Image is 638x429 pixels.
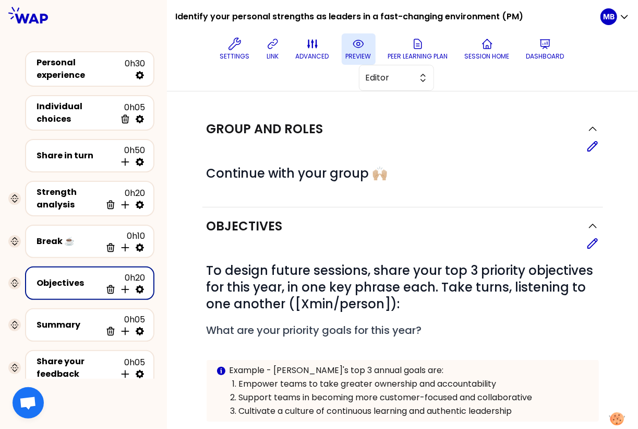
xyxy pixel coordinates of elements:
[220,52,250,61] p: Settings
[239,405,589,418] p: Cultivate a culture of continuous learning and authentic leadership
[37,149,116,162] div: Share in turn
[37,277,101,289] div: Objectives
[37,235,101,248] div: Break ☕️
[388,52,448,61] p: Peer learning plan
[359,65,434,91] button: Editor
[207,218,283,235] h2: Objectives
[116,356,145,379] div: 0h05
[37,355,116,380] div: Share your feedback
[526,52,564,61] p: Dashboard
[239,391,589,404] p: Support teams in becoming more customer-focused and collaborative
[37,100,116,125] div: Individual choices
[207,323,422,338] span: What are your priority goals for this year?
[461,33,514,65] button: Session home
[101,272,145,295] div: 0h20
[465,52,510,61] p: Session home
[267,52,279,61] p: link
[603,11,615,22] p: MB
[116,144,145,167] div: 0h50
[207,121,599,137] button: Group and roles
[207,121,323,137] h2: Group and roles
[13,387,44,419] div: Ouvrir le chat
[101,314,145,337] div: 0h05
[262,33,283,65] button: link
[346,52,371,61] p: preview
[366,72,413,84] span: Editor
[207,165,388,182] span: Continue with your group 🙌🏼
[600,8,630,25] button: MB
[101,187,145,210] div: 0h20
[37,56,125,82] div: Personal experience
[116,101,145,124] div: 0h05
[125,57,145,80] div: 0h30
[522,33,569,65] button: Dashboard
[239,378,589,390] p: Empower teams to take greater ownership and accountability
[37,186,101,211] div: Strength analysis
[207,218,599,235] button: Objectives
[216,33,254,65] button: Settings
[296,52,329,61] p: advanced
[384,33,452,65] button: Peer learning plan
[292,33,333,65] button: advanced
[230,364,591,377] p: Example - [PERSON_NAME]'s top 3 annual goals are:
[207,262,597,312] span: To design future sessions, share your top 3 priority objectives for this year, in one key phrase ...
[37,319,101,331] div: Summary
[101,230,145,253] div: 0h10
[342,33,376,65] button: preview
